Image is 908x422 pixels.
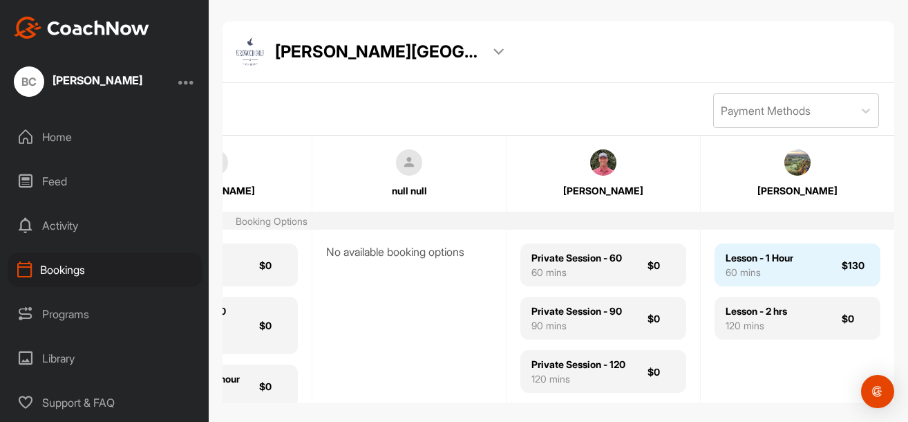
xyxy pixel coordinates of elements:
[531,265,622,279] div: 60 mins
[647,258,675,273] div: $0
[236,214,308,228] div: Booking Options
[590,149,616,176] img: square_c3aec3cec3bc5e9413527c38e890e07a.jpg
[647,311,675,326] div: $0
[8,253,202,287] div: Bookings
[715,183,880,198] div: [PERSON_NAME]
[8,385,202,420] div: Support & FAQ
[531,357,625,371] div: Private Session - 120
[861,375,894,408] div: Open Intercom Messenger
[531,318,622,333] div: 90 mins
[842,258,869,273] div: $130
[531,304,622,318] div: Private Session - 90
[521,183,685,198] div: [PERSON_NAME]
[842,311,869,326] div: $0
[14,66,44,97] div: BC
[726,318,787,333] div: 120 mins
[259,379,287,394] div: $0
[8,341,202,376] div: Library
[726,265,793,279] div: 60 mins
[396,149,422,176] img: square_default-ef6cabf814de5a2bf16c804365e32c732080f9872bdf737d349900a9daf73cf9.png
[259,318,287,333] div: $0
[259,258,287,273] div: $0
[8,120,202,154] div: Home
[8,297,202,331] div: Programs
[784,149,811,176] img: square_2b305e28227600b036f0274c1e170be2.jpg
[726,250,793,265] div: Lesson - 1 Hour
[14,17,149,39] img: CoachNow
[327,183,491,198] div: null null
[8,208,202,243] div: Activity
[8,164,202,199] div: Feed
[236,38,264,66] img: facility_logo
[326,244,492,260] div: No available booking options
[531,371,625,386] div: 120 mins
[726,304,787,318] div: Lesson - 2 hrs
[493,48,504,55] img: dropdown_arrow
[721,102,811,119] div: Payment Methods
[53,75,142,86] div: [PERSON_NAME]
[275,40,482,64] p: [PERSON_NAME][GEOGRAPHIC_DATA]
[531,250,622,265] div: Private Session - 60
[647,365,675,379] div: $0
